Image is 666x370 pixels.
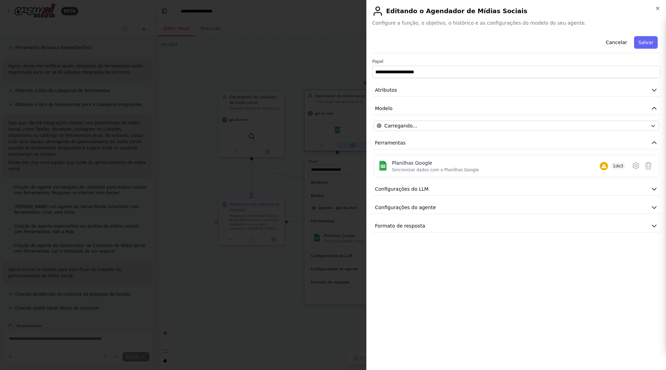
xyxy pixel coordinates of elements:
[372,201,660,214] button: Configurações do agente
[375,186,428,192] font: Configurações do LLM
[372,20,586,26] font: Configure a função, o objetivo, o histórico e as configurações do modelo do seu agente.
[372,102,660,115] button: Modelo
[375,205,436,210] font: Configurações do agente
[375,223,425,229] font: Formato de resposta
[634,36,658,49] button: Salvar
[638,40,654,45] font: Salvar
[386,7,527,15] font: Editando o Agendador de Mídias Sociais
[384,122,417,129] span: openai/gpt-4o-mini
[615,164,621,168] font: de
[606,40,627,45] font: Cancelar
[601,36,631,49] button: Cancelar
[392,167,479,172] font: Sincronizar dados com o Planilhas Google
[613,164,616,168] font: 1
[372,183,660,196] button: Configurações do LLM
[372,59,383,64] font: Papel
[384,123,417,129] font: Carregando...
[378,161,388,171] img: Planilhas Google
[372,220,660,232] button: Formato de resposta
[630,159,642,172] button: Configurar ferramenta
[372,137,660,149] button: Ferramentas
[372,84,660,97] button: Atributos
[375,87,397,93] font: Atributos
[375,140,405,146] font: Ferramentas
[375,106,393,111] font: Modelo
[374,121,659,131] button: Carregando...
[621,164,623,168] font: 3
[392,160,432,166] font: Planilhas Google
[642,159,655,172] button: Ferramenta de exclusão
